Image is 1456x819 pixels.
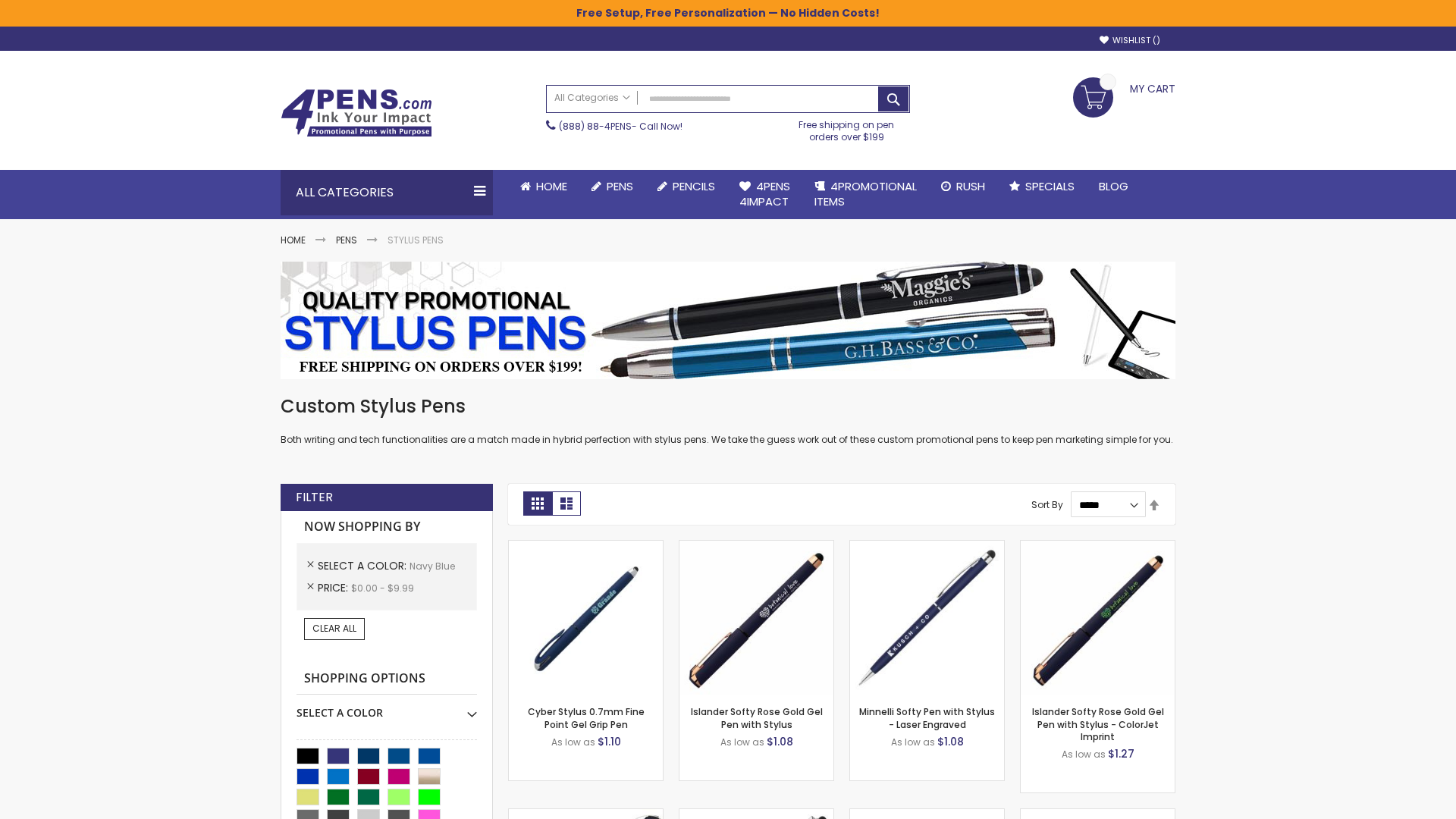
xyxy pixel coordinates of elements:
span: - Call Now! [559,120,682,133]
span: Navy Blue [409,560,455,573]
strong: Shopping Options [297,663,477,695]
a: Pens [579,170,645,203]
div: Both writing and tech functionalities are a match made in hybrid perfection with stylus pens. We ... [281,394,1175,447]
span: Rush [956,178,985,194]
strong: Stylus Pens [388,234,444,246]
a: 4PROMOTIONALITEMS [802,170,929,219]
a: Minnelli Softy Pen with Stylus - Laser Engraved-Navy Blue [850,540,1004,553]
strong: Now Shopping by [297,511,477,543]
h1: Custom Stylus Pens [281,394,1175,419]
span: Home [536,178,567,194]
img: Stylus Pens [281,262,1175,379]
a: Clear All [304,618,365,639]
img: Islander Softy Rose Gold Gel Pen with Stylus - ColorJet Imprint-Navy Blue [1021,541,1175,695]
span: Select A Color [318,558,409,573]
span: Blog [1099,178,1128,194]
span: As low as [1062,748,1106,761]
label: Sort By [1031,498,1063,511]
img: 4Pens Custom Pens and Promotional Products [281,89,432,137]
span: Specials [1025,178,1075,194]
a: 4Pens4impact [727,170,802,219]
span: $1.27 [1108,746,1134,761]
div: Select A Color [297,695,477,720]
a: Pens [336,234,357,246]
span: $1.08 [937,734,964,749]
a: All Categories [547,86,638,111]
a: Islander Softy Rose Gold Gel Pen with Stylus - ColorJet Imprint-Navy Blue [1021,540,1175,553]
span: As low as [720,736,764,748]
a: Wishlist [1100,35,1160,46]
a: Islander Softy Rose Gold Gel Pen with Stylus [691,705,823,730]
span: All Categories [554,92,630,104]
div: All Categories [281,170,493,215]
span: 4Pens 4impact [739,178,790,209]
span: 4PROMOTIONAL ITEMS [814,178,917,209]
a: Specials [997,170,1087,203]
span: $0.00 - $9.99 [351,582,414,595]
div: Free shipping on pen orders over $199 [783,113,911,143]
a: Islander Softy Rose Gold Gel Pen with Stylus-Navy Blue [679,540,833,553]
a: Blog [1087,170,1141,203]
span: $1.10 [598,734,621,749]
a: Minnelli Softy Pen with Stylus - Laser Engraved [859,705,995,730]
span: As low as [891,736,935,748]
strong: Filter [296,489,333,506]
a: Home [508,170,579,203]
a: Home [281,234,306,246]
span: Pencils [673,178,715,194]
img: Minnelli Softy Pen with Stylus - Laser Engraved-Navy Blue [850,541,1004,695]
strong: Grid [523,491,552,516]
a: Cyber Stylus 0.7mm Fine Point Gel Grip Pen [528,705,645,730]
img: Cyber Stylus 0.7mm Fine Point Gel Grip Pen-Navy Blue [509,541,663,695]
span: Pens [607,178,633,194]
img: Islander Softy Rose Gold Gel Pen with Stylus-Navy Blue [679,541,833,695]
a: Islander Softy Rose Gold Gel Pen with Stylus - ColorJet Imprint [1032,705,1164,742]
span: Clear All [312,622,356,635]
span: $1.08 [767,734,793,749]
a: (888) 88-4PENS [559,120,632,133]
span: Price [318,580,351,595]
a: Rush [929,170,997,203]
span: As low as [551,736,595,748]
a: Pencils [645,170,727,203]
a: Cyber Stylus 0.7mm Fine Point Gel Grip Pen-Navy Blue [509,540,663,553]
